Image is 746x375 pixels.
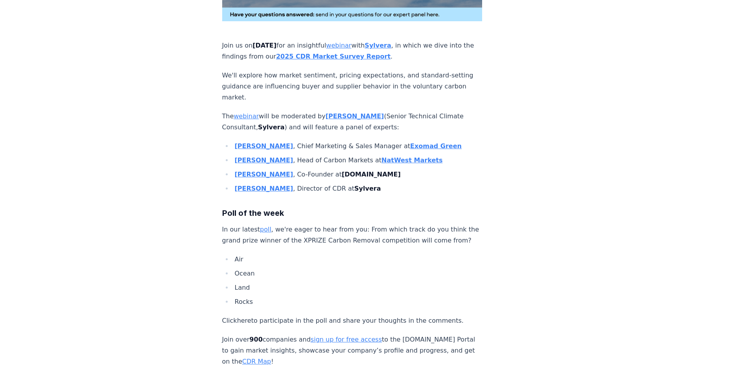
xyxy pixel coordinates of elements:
strong: 900 [249,336,262,343]
a: poll [260,226,271,233]
strong: [DATE] [252,42,276,49]
li: , Head of Carbon Markets at [232,155,483,166]
p: In our latest , we're eager to hear from you: From which track do you think the grand prize winne... [222,224,483,246]
a: [PERSON_NAME] [235,185,293,192]
a: [PERSON_NAME] [326,112,384,120]
li: Land [232,282,483,293]
p: Click to participate in the poll and share your thoughts in the comments. [222,315,483,326]
a: sign up for free access [311,336,382,343]
a: CDR Map [242,358,271,365]
li: , Chief Marketing & Sales Manager at [232,141,483,152]
a: Exomad Green [410,142,462,150]
a: Sylvera [365,42,391,49]
p: Join over companies and to the [DOMAIN_NAME] Portal to gain market insights, showcase your compan... [222,334,483,367]
a: 2025 CDR Market Survey Report [276,53,390,60]
p: Join us on for an insightful with , in which we dive into the findings from our . [222,40,483,62]
p: We'll explore how market sentiment, pricing expectations, and standard-setting guidance are influ... [222,70,483,103]
li: Ocean [232,268,483,279]
li: Air [232,254,483,265]
strong: Sylvera [258,123,284,131]
a: [PERSON_NAME] [235,142,293,150]
li: Rocks [232,296,483,307]
a: webinar [234,112,259,120]
a: [PERSON_NAME] [235,156,293,164]
a: [PERSON_NAME] [235,171,293,178]
a: NatWest Markets [381,156,442,164]
strong: Sylvera [354,185,381,192]
p: The will be moderated by (Senior Technical Climate Consultant, ) and will feature a panel of expe... [222,111,483,133]
strong: Poll of the week [222,208,284,218]
span: here [237,317,251,324]
a: webinar [326,42,351,49]
strong: [DOMAIN_NAME] [342,171,401,178]
li: , Co-Founder at [232,169,483,180]
li: , Director of CDR at [232,183,483,194]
